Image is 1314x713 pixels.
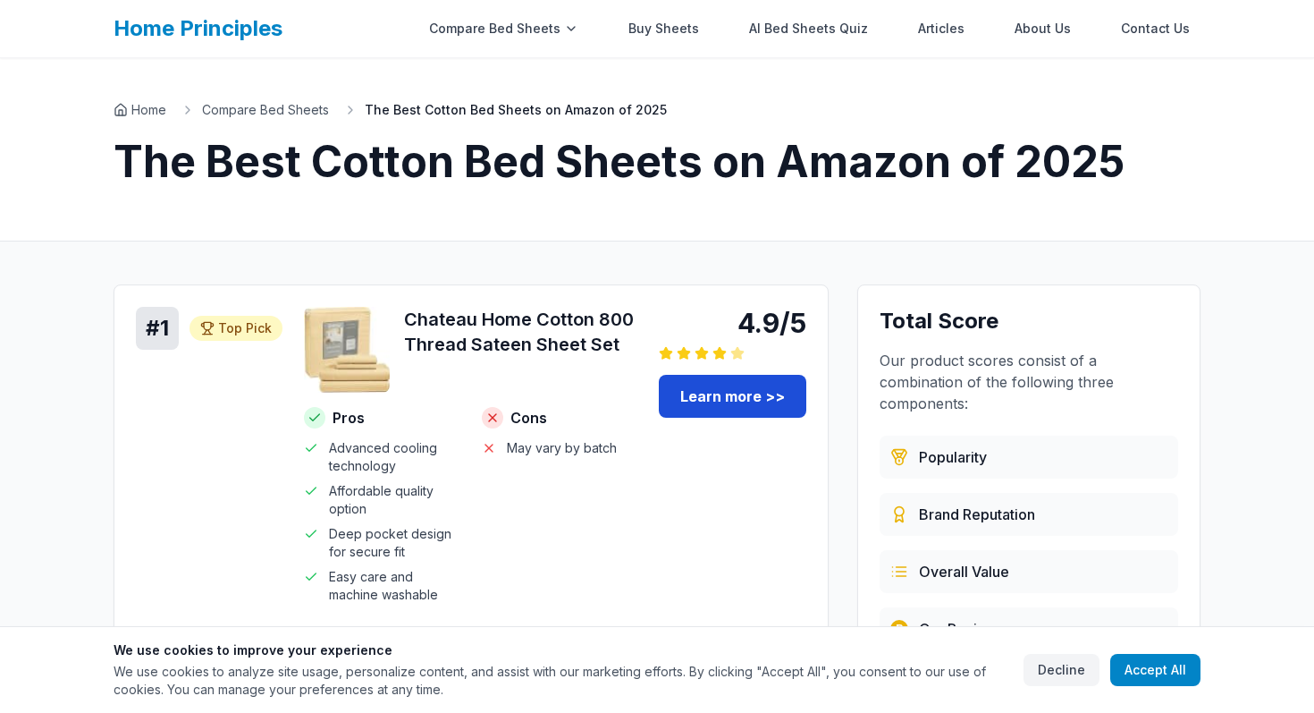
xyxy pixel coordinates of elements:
[507,439,617,457] span: May vary by batch
[880,436,1178,479] div: Based on customer reviews, ratings, and sales data
[482,407,638,429] h4: Cons
[304,407,460,429] h4: Pros
[1004,11,1082,47] a: About Us
[919,504,1035,525] span: Brand Reputation
[114,101,1200,119] nav: Breadcrumb
[329,482,460,518] span: Affordable quality option
[659,375,806,418] a: Learn more >>
[659,307,806,339] div: 4.9/5
[202,101,329,119] a: Compare Bed Sheets
[1110,654,1200,686] button: Accept All
[365,101,667,119] span: The Best Cotton Bed Sheets on Amazon of 2025
[304,625,637,643] h4: Why we like it:
[114,140,1200,183] h1: The Best Cotton Bed Sheets on Amazon of 2025
[329,568,460,604] span: Easy care and machine washable
[329,439,460,475] span: Advanced cooling technology
[329,525,460,561] span: Deep pocket design for secure fit
[404,307,637,357] h3: Chateau Home Cotton 800 Thread Sateen Sheet Set
[618,11,710,47] a: Buy Sheets
[114,15,282,41] a: Home Principles
[1110,11,1200,47] a: Contact Us
[880,550,1178,593] div: Combines price, quality, durability, and customer satisfaction
[218,319,272,337] span: Top Pick
[304,307,390,393] img: Chateau Home Cotton 800 Thread Sateen Sheet Set - Cotton product image
[919,618,998,640] span: Our Review
[919,561,1009,582] span: Overall Value
[418,11,589,47] div: Compare Bed Sheets
[738,11,879,47] a: AI Bed Sheets Quiz
[919,446,987,468] span: Popularity
[114,663,1009,699] p: We use cookies to analyze site usage, personalize content, and assist with our marketing efforts....
[880,493,1178,536] div: Evaluated from brand history, quality standards, and market presence
[136,307,179,350] div: # 1
[1023,654,1099,686] button: Decline
[114,101,166,119] a: Home
[896,622,903,636] span: R
[880,350,1178,414] p: Our product scores consist of a combination of the following three components:
[880,307,1178,335] h3: Total Score
[880,607,1178,650] div: Our team's hands-on testing and evaluation process
[907,11,975,47] a: Articles
[114,641,1009,659] h3: We use cookies to improve your experience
